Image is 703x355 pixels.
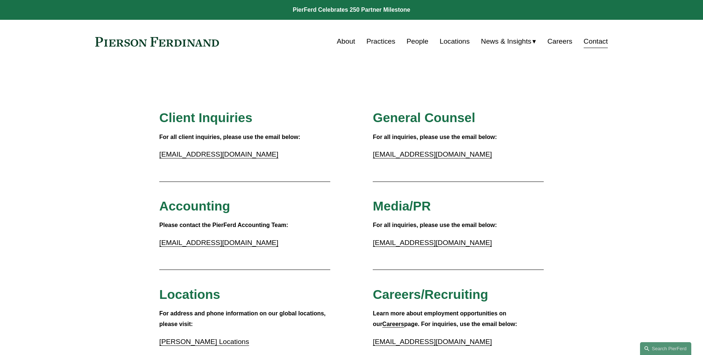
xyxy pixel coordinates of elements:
a: [EMAIL_ADDRESS][DOMAIN_NAME] [373,150,492,158]
span: Client Inquiries [159,110,252,125]
a: Locations [440,34,470,48]
a: [EMAIL_ADDRESS][DOMAIN_NAME] [373,239,492,246]
strong: For all inquiries, please use the email below: [373,222,497,228]
strong: Learn more about employment opportunities on our [373,310,508,327]
span: News & Insights [481,35,532,48]
span: Accounting [159,199,230,213]
strong: page. For inquiries, use the email below: [404,321,517,327]
a: Contact [584,34,608,48]
strong: Please contact the PierFerd Accounting Team: [159,222,288,228]
a: Careers [547,34,572,48]
span: Locations [159,287,220,301]
span: General Counsel [373,110,475,125]
strong: For all client inquiries, please use the email below: [159,134,300,140]
a: [EMAIL_ADDRESS][DOMAIN_NAME] [159,239,278,246]
a: [EMAIL_ADDRESS][DOMAIN_NAME] [159,150,278,158]
a: Practices [367,34,395,48]
span: Careers/Recruiting [373,287,488,301]
span: Media/PR [373,199,431,213]
a: Careers [382,321,404,327]
a: Search this site [640,342,691,355]
a: [PERSON_NAME] Locations [159,338,249,345]
a: People [406,34,428,48]
strong: For all inquiries, please use the email below: [373,134,497,140]
a: folder dropdown [481,34,536,48]
strong: For address and phone information on our global locations, please visit: [159,310,327,327]
a: About [337,34,355,48]
a: [EMAIL_ADDRESS][DOMAIN_NAME] [373,338,492,345]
